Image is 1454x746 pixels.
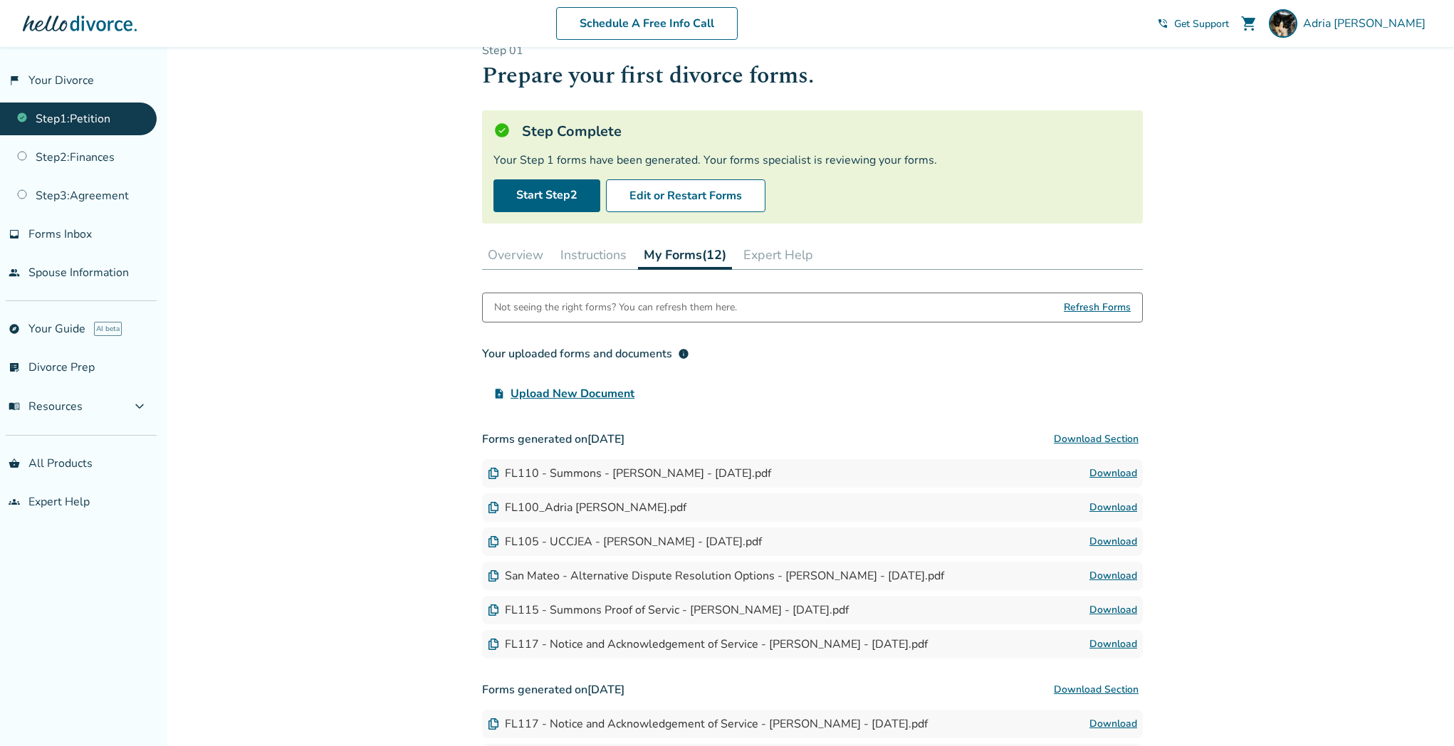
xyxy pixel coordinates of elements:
img: Document [488,536,499,547]
button: Download Section [1050,425,1143,453]
h3: Forms generated on [DATE] [482,425,1143,453]
div: FL115 - Summons Proof of Servic - [PERSON_NAME] - [DATE].pdf [488,602,849,618]
a: Download [1089,715,1137,732]
span: Forms Inbox [28,226,92,242]
div: FL100_Adria [PERSON_NAME].pdf [488,500,686,515]
div: FL117 - Notice and Acknowledgement of Service - [PERSON_NAME] - [DATE].pdf [488,636,928,652]
img: Document [488,570,499,582]
a: Start Step2 [493,179,600,212]
span: groups [9,496,20,508]
div: FL105 - UCCJEA - [PERSON_NAME] - [DATE].pdf [488,534,762,550]
a: Download [1089,636,1137,653]
a: Download [1089,533,1137,550]
div: Not seeing the right forms? You can refresh them here. [494,293,737,322]
div: FL117 - Notice and Acknowledgement of Service - [PERSON_NAME] - [DATE].pdf [488,716,928,732]
img: Document [488,604,499,616]
a: Download [1089,465,1137,482]
span: explore [9,323,20,335]
span: Get Support [1174,17,1229,31]
img: Document [488,468,499,479]
button: My Forms(12) [638,241,732,270]
span: Refresh Forms [1064,293,1131,322]
span: Adria [PERSON_NAME] [1303,16,1431,31]
a: Download [1089,601,1137,619]
a: Download [1089,499,1137,516]
span: shopping_cart [1240,15,1257,32]
img: Document [488,718,499,730]
span: inbox [9,228,20,240]
span: list_alt_check [9,362,20,373]
button: Instructions [555,241,632,269]
span: AI beta [94,322,122,336]
span: expand_more [131,398,148,415]
span: flag_2 [9,75,20,86]
div: Your Step 1 forms have been generated. Your forms specialist is reviewing your forms. [493,152,1131,168]
a: phone_in_talkGet Support [1157,17,1229,31]
span: phone_in_talk [1157,18,1168,29]
img: Adria Olender [1269,9,1297,38]
button: Expert Help [738,241,819,269]
img: Document [488,639,499,650]
iframe: Chat Widget [1383,678,1454,746]
a: Download [1089,567,1137,584]
div: Your uploaded forms and documents [482,345,689,362]
button: Download Section [1050,676,1143,704]
span: shopping_basket [9,458,20,469]
h5: Step Complete [522,122,622,141]
h3: Forms generated on [DATE] [482,676,1143,704]
span: menu_book [9,401,20,412]
img: Document [488,502,499,513]
a: Schedule A Free Info Call [556,7,738,40]
button: Edit or Restart Forms [606,179,765,212]
button: Overview [482,241,549,269]
span: info [678,348,689,359]
span: people [9,267,20,278]
span: Resources [9,399,83,414]
h1: Prepare your first divorce forms. [482,58,1143,93]
div: FL110 - Summons - [PERSON_NAME] - [DATE].pdf [488,466,771,481]
span: upload_file [493,388,505,399]
span: Upload New Document [511,385,634,402]
div: San Mateo - Alternative Dispute Resolution Options - [PERSON_NAME] - [DATE].pdf [488,568,944,584]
